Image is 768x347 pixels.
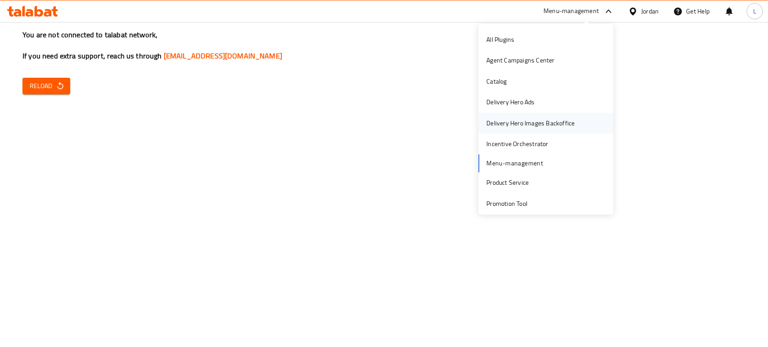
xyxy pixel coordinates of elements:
[486,98,534,107] div: Delivery Hero Ads
[753,6,756,16] span: L
[22,30,746,61] h3: You are not connected to talabat network, If you need extra support, reach us through
[486,118,575,128] div: Delivery Hero Images Backoffice
[30,80,63,92] span: Reload
[486,35,514,44] div: All Plugins
[22,78,70,94] button: Reload
[486,76,507,86] div: Catalog
[641,6,659,16] div: Jordan
[543,6,599,17] div: Menu-management
[486,56,554,66] div: Agent Campaigns Center
[486,139,548,149] div: Incentive Orchestrator
[164,49,282,62] a: [EMAIL_ADDRESS][DOMAIN_NAME]
[486,178,529,188] div: Product Service
[486,199,527,209] div: Promotion Tool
